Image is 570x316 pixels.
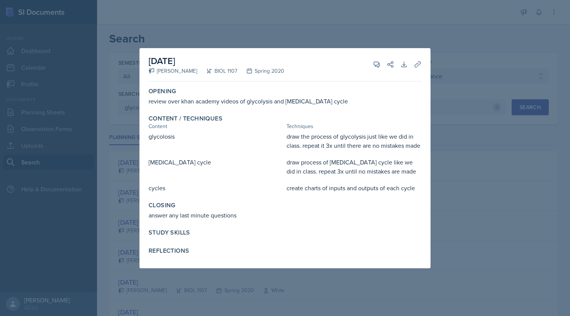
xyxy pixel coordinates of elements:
label: Reflections [149,247,189,255]
div: Techniques [287,122,421,130]
div: create charts of inputs and outputs of each cycle [287,183,421,192]
label: Content / Techniques [149,115,222,122]
div: Spring 2020 [237,67,284,75]
div: [PERSON_NAME] [149,67,197,75]
div: cycles [149,183,283,192]
label: Opening [149,88,176,95]
div: draw the process of glycolysis just like we did in class. repeat it 3x until there are no mistake... [287,132,421,150]
label: Closing [149,202,175,209]
div: glycolosis [149,132,283,150]
div: BIOL 1107 [197,67,237,75]
div: draw process of [MEDICAL_DATA] cycle like we did in class. repeat 3x until no mistakes are made [287,158,421,176]
div: Content [149,122,283,130]
div: [MEDICAL_DATA] cycle [149,158,283,176]
label: Study Skills [149,229,190,236]
div: answer any last minute questions [149,211,421,220]
div: review over khan academy videos of glycolysis and [MEDICAL_DATA] cycle [149,97,421,106]
h2: [DATE] [149,54,284,68]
